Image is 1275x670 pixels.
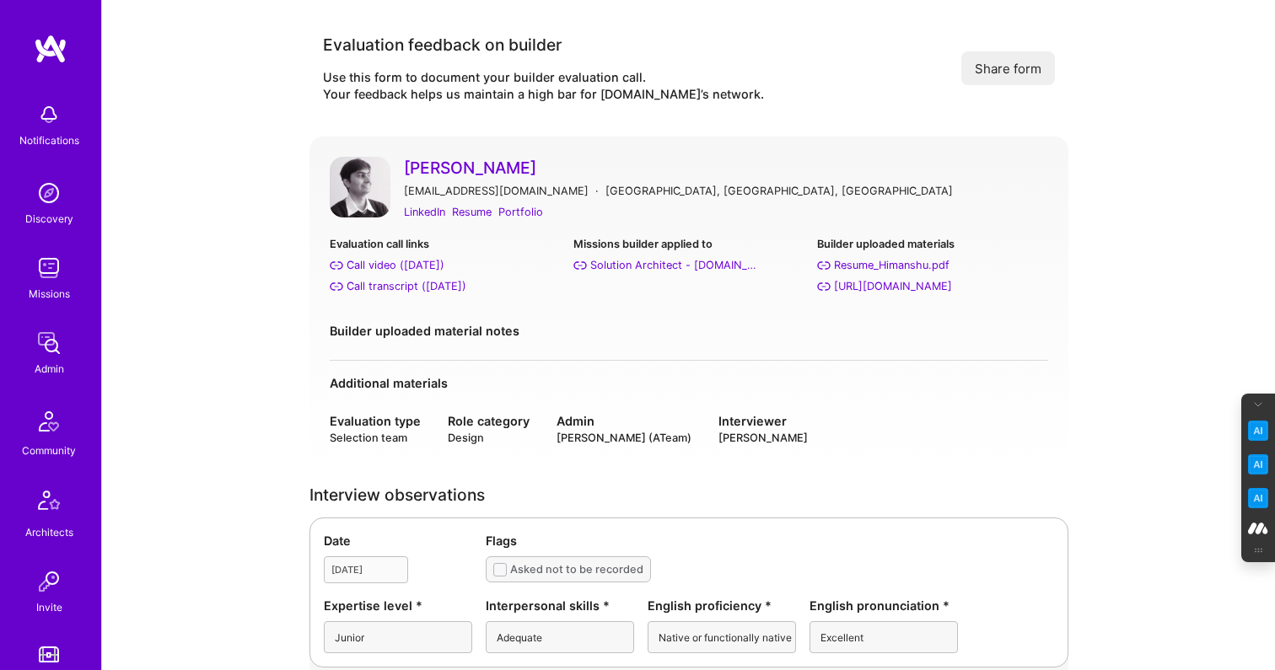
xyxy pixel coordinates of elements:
[718,412,808,430] div: Interviewer
[1248,488,1268,508] img: Jargon Buster icon
[817,256,1047,274] a: Resume_Himanshu.pdf
[32,98,66,131] img: bell
[404,182,589,200] div: [EMAIL_ADDRESS][DOMAIN_NAME]
[590,256,759,274] div: Solution Architect - A.Team: AI Solutions Partners
[510,560,643,578] div: Asked not to be recorded
[810,597,958,614] div: English pronunciation *
[718,430,808,446] div: [PERSON_NAME]
[330,430,421,446] div: Selection team
[573,256,804,274] a: Solution Architect - [DOMAIN_NAME]: AI Solutions Partners
[330,412,421,430] div: Evaluation type
[32,565,66,598] img: Invite
[498,203,543,221] a: Portfolio
[605,182,953,200] div: [GEOGRAPHIC_DATA], [GEOGRAPHIC_DATA], [GEOGRAPHIC_DATA]
[29,401,69,442] img: Community
[817,280,831,293] i: https://www.joyful.design/
[323,34,764,56] div: Evaluation feedback on builder
[330,259,343,272] i: Call video (Aug 02, 2025)
[25,210,73,228] div: Discovery
[1248,454,1268,474] img: Email Tone Analyzer icon
[448,412,530,430] div: Role category
[32,251,66,285] img: teamwork
[34,34,67,64] img: logo
[557,412,691,430] div: Admin
[595,182,599,200] div: ·
[29,285,70,303] div: Missions
[817,277,1047,295] a: [URL][DOMAIN_NAME]
[330,157,390,222] a: User Avatar
[330,235,560,253] div: Evaluation call links
[486,597,634,614] div: Interpersonal skills *
[573,259,587,272] i: Solution Architect - A.Team: AI Solutions Partners
[330,157,390,217] img: User Avatar
[32,176,66,210] img: discovery
[557,430,691,446] div: [PERSON_NAME] (ATeam)
[25,523,73,541] div: Architects
[486,532,1054,549] div: Flags
[330,277,560,295] a: Call transcript ([DATE])
[834,277,952,295] div: https://www.joyful.design/
[19,131,79,149] div: Notifications
[324,532,472,549] div: Date
[330,374,1048,392] div: Additional materials
[39,646,59,662] img: tokens
[961,51,1055,85] button: Share form
[36,598,62,616] div: Invite
[29,483,69,523] img: Architects
[834,256,950,274] div: Resume_Himanshu.pdf
[347,277,466,295] div: Call transcript (Aug 02, 2025)
[1248,421,1268,441] img: Key Point Extractor icon
[404,157,1048,179] a: [PERSON_NAME]
[347,256,444,274] div: Call video (Aug 02, 2025)
[22,442,76,459] div: Community
[648,597,796,614] div: English proficiency *
[817,259,831,272] i: Resume_Himanshu.pdf
[324,597,472,614] div: Expertise level *
[448,430,530,446] div: Design
[330,280,343,293] i: Call transcript (Aug 02, 2025)
[35,360,64,378] div: Admin
[309,486,1068,504] div: Interview observations
[32,326,66,360] img: admin teamwork
[323,69,764,103] div: Use this form to document your builder evaluation call. Your feedback helps us maintain a high ba...
[573,235,804,253] div: Missions builder applied to
[330,322,1048,340] div: Builder uploaded material notes
[330,256,560,274] a: Call video ([DATE])
[404,203,445,221] a: LinkedIn
[817,235,1047,253] div: Builder uploaded materials
[452,203,492,221] a: Resume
